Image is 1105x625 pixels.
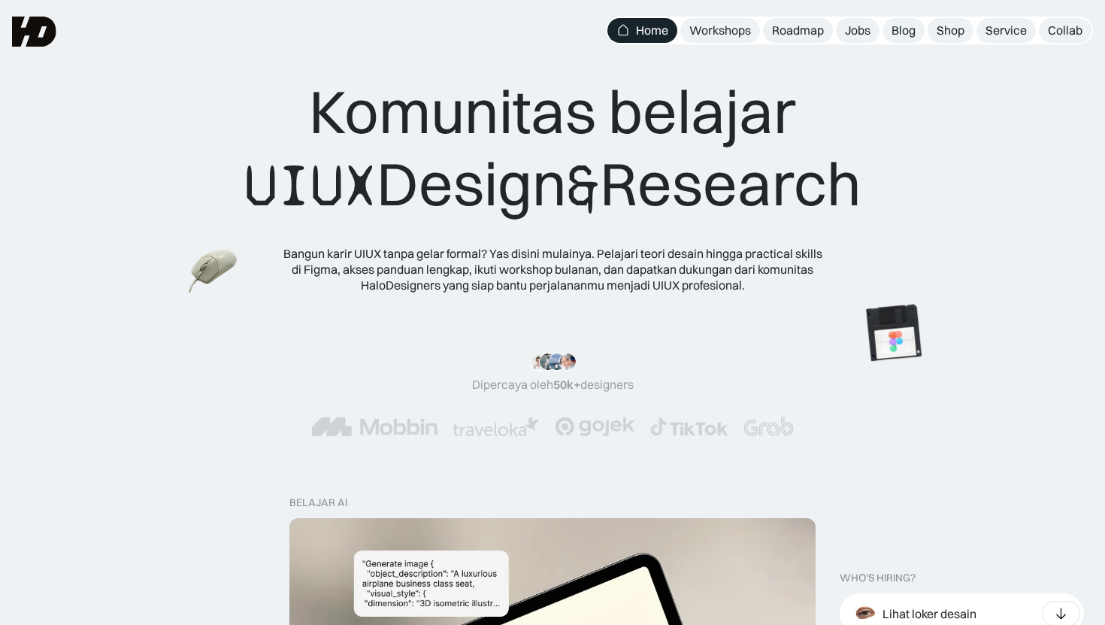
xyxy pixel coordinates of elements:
div: Blog [892,23,916,38]
a: Shop [928,18,973,43]
div: Komunitas belajar Design Research [244,75,861,222]
div: Shop [937,23,964,38]
span: 50k+ [553,377,580,392]
div: Home [636,23,668,38]
a: Service [976,18,1036,43]
div: Roadmap [772,23,824,38]
div: WHO’S HIRING? [840,572,916,584]
a: Roadmap [763,18,833,43]
a: Home [607,18,677,43]
a: Blog [882,18,925,43]
span: UIUX [244,150,377,222]
div: Workshops [689,23,751,38]
div: Lihat loker desain [882,606,976,622]
div: Dipercaya oleh designers [472,377,634,393]
div: Service [985,23,1027,38]
a: Jobs [836,18,879,43]
div: belajar ai [289,496,347,509]
div: Jobs [845,23,870,38]
div: Collab [1048,23,1082,38]
a: Collab [1039,18,1091,43]
span: & [567,150,600,222]
div: Bangun karir UIUX tanpa gelar formal? Yas disini mulainya. Pelajari teori desain hingga practical... [282,246,823,293]
a: Workshops [680,18,760,43]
